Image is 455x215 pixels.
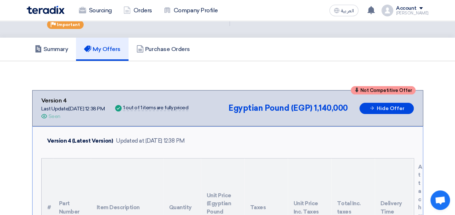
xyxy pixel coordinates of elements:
[228,103,312,113] span: Egyptian Pound (EGP)
[158,3,224,18] a: Company Profile
[341,8,354,13] span: العربية
[27,6,64,14] img: Teradix logo
[136,46,190,53] h5: Purchase Orders
[123,105,188,111] div: 1 out of 1 items are fully priced
[41,105,105,113] div: Last Update [DATE] 12:38 PM
[382,5,393,16] img: profile_test.png
[73,3,118,18] a: Sourcing
[329,5,358,16] button: العربية
[129,38,198,61] a: Purchase Orders
[430,190,450,210] div: Open chat
[396,5,417,12] div: Account
[35,46,68,53] h5: Summary
[116,137,185,145] div: Updated at [DATE] 12:38 PM
[27,38,76,61] a: Summary
[41,96,105,105] div: Version 4
[57,22,80,27] span: Important
[314,103,348,113] span: 1,140,000
[47,137,113,145] div: Version 4 (Latest Version)
[361,88,412,93] span: Not Competitive Offer
[49,113,60,120] div: Seen
[84,46,121,53] h5: My Offers
[359,103,414,114] button: Hide Offer
[76,38,129,61] a: My Offers
[118,3,158,18] a: Orders
[396,11,429,15] div: [PERSON_NAME]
